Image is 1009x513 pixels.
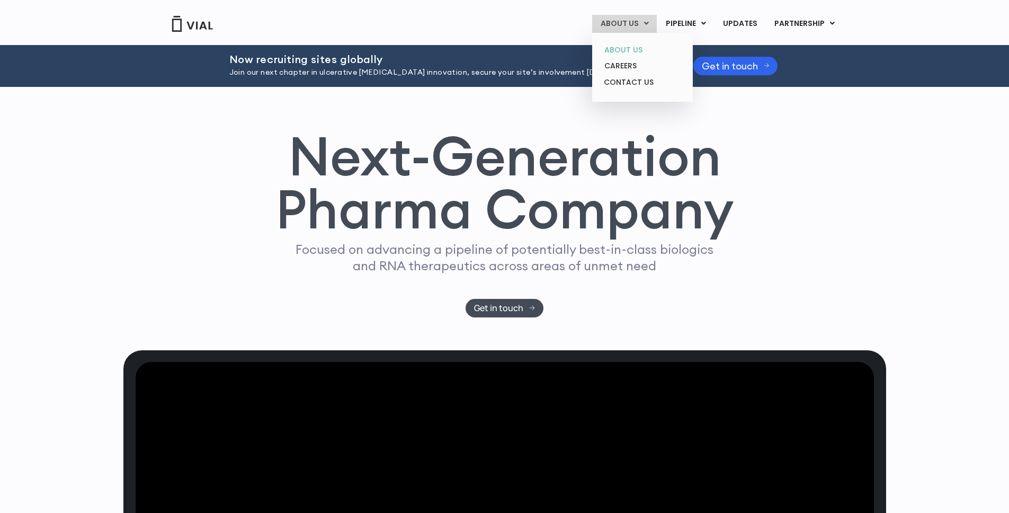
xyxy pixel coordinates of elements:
span: Get in touch [702,62,758,70]
a: UPDATES [715,15,765,33]
a: PARTNERSHIPMenu Toggle [766,15,843,33]
span: Get in touch [474,304,523,312]
a: ABOUT USMenu Toggle [592,15,657,33]
p: Focused on advancing a pipeline of potentially best-in-class biologics and RNA therapeutics acros... [291,241,718,274]
p: Join our next chapter in ulcerative [MEDICAL_DATA] innovation, secure your site’s involvement [DA... [229,67,667,78]
a: ABOUT US [596,42,689,58]
a: Get in touch [466,299,543,317]
h1: Next-Generation Pharma Company [275,129,734,236]
img: Vial Logo [171,16,213,32]
a: CAREERS [596,58,689,74]
a: Get in touch [693,57,778,75]
a: CONTACT US [596,74,689,91]
h2: Now recruiting sites globally [229,54,667,65]
a: PIPELINEMenu Toggle [657,15,714,33]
